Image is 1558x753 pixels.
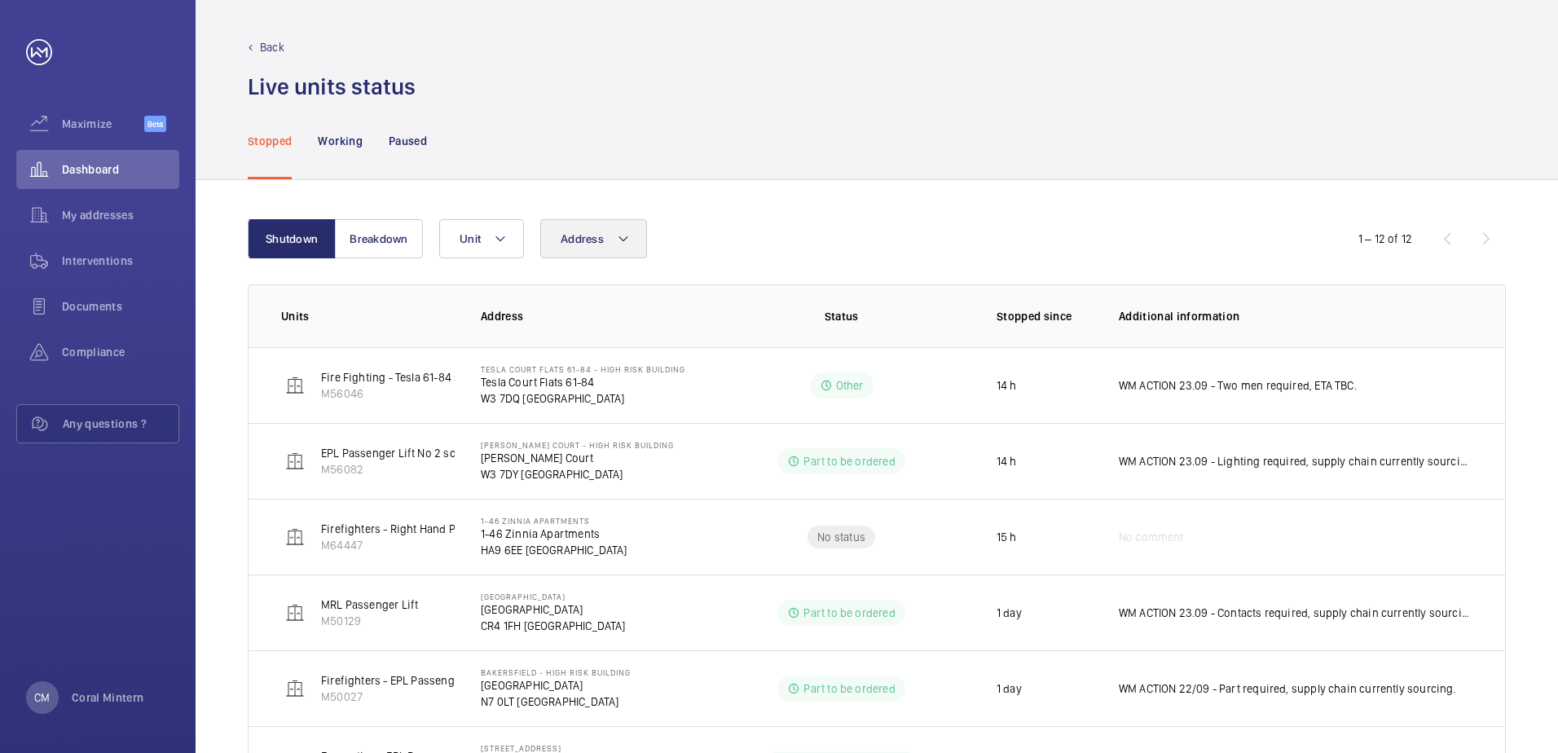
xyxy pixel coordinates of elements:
[281,308,455,324] p: Units
[72,689,144,706] p: Coral Mintern
[481,542,627,558] p: HA9 6EE [GEOGRAPHIC_DATA]
[481,677,631,694] p: [GEOGRAPHIC_DATA]
[1119,529,1184,545] span: No comment
[321,385,505,402] p: M56046
[63,416,178,432] span: Any questions ?
[997,529,1017,545] p: 15 h
[62,116,144,132] span: Maximize
[439,219,524,258] button: Unit
[481,743,623,753] p: [STREET_ADDRESS]
[1119,453,1472,469] p: WM ACTION 23.09 - Lighting required, supply chain currently sourcing.
[481,618,626,634] p: CR4 1FH [GEOGRAPHIC_DATA]
[997,308,1093,324] p: Stopped since
[62,161,179,178] span: Dashboard
[481,526,627,542] p: 1-46 Zinnia Apartments
[481,592,626,601] p: [GEOGRAPHIC_DATA]
[321,537,522,553] p: M64447
[321,445,485,461] p: EPL Passenger Lift No 2 schn 33
[321,369,505,385] p: Fire Fighting - Tesla 61-84 schn euro
[321,461,485,478] p: M56082
[335,219,423,258] button: Breakdown
[321,672,510,689] p: Firefighters - EPL Passenger Lift No 2
[481,308,712,324] p: Address
[260,39,284,55] p: Back
[724,308,958,324] p: Status
[803,453,895,469] p: Part to be ordered
[481,516,627,526] p: 1-46 Zinnia Apartments
[481,601,626,618] p: [GEOGRAPHIC_DATA]
[144,116,166,132] span: Beta
[803,605,895,621] p: Part to be ordered
[321,689,510,705] p: M50027
[803,680,895,697] p: Part to be ordered
[481,390,685,407] p: W3 7DQ [GEOGRAPHIC_DATA]
[481,374,685,390] p: Tesla Court Flats 61-84
[1119,680,1456,697] p: WM ACTION 22/09 - Part required, supply chain currently sourcing.
[817,529,865,545] p: No status
[997,680,1022,697] p: 1 day
[389,133,427,149] p: Paused
[561,232,604,245] span: Address
[1119,377,1357,394] p: WM ACTION 23.09 - Two men required, ETA TBC.
[248,133,292,149] p: Stopped
[997,605,1022,621] p: 1 day
[285,376,305,395] img: elevator.svg
[997,377,1017,394] p: 14 h
[460,232,481,245] span: Unit
[481,440,674,450] p: [PERSON_NAME] Court - High Risk Building
[62,253,179,269] span: Interventions
[62,207,179,223] span: My addresses
[285,603,305,623] img: elevator.svg
[481,667,631,677] p: Bakersfield - High Risk Building
[540,219,647,258] button: Address
[481,466,674,482] p: W3 7DY [GEOGRAPHIC_DATA]
[481,450,674,466] p: [PERSON_NAME] Court
[321,597,418,613] p: MRL Passenger Lift
[62,298,179,315] span: Documents
[248,72,416,102] h1: Live units status
[62,344,179,360] span: Compliance
[248,219,336,258] button: Shutdown
[321,521,522,537] p: Firefighters - Right Hand Passenger Lift
[321,613,418,629] p: M50129
[285,679,305,698] img: elevator.svg
[1358,231,1412,247] div: 1 – 12 of 12
[481,694,631,710] p: N7 0LT [GEOGRAPHIC_DATA]
[34,689,50,706] p: CM
[1119,605,1472,621] p: WM ACTION 23.09 - Contacts required, supply chain currently sourcing.
[285,527,305,547] img: elevator.svg
[1119,308,1472,324] p: Additional information
[997,453,1017,469] p: 14 h
[836,377,864,394] p: Other
[481,364,685,374] p: Tesla Court Flats 61-84 - High Risk Building
[285,451,305,471] img: elevator.svg
[318,133,362,149] p: Working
